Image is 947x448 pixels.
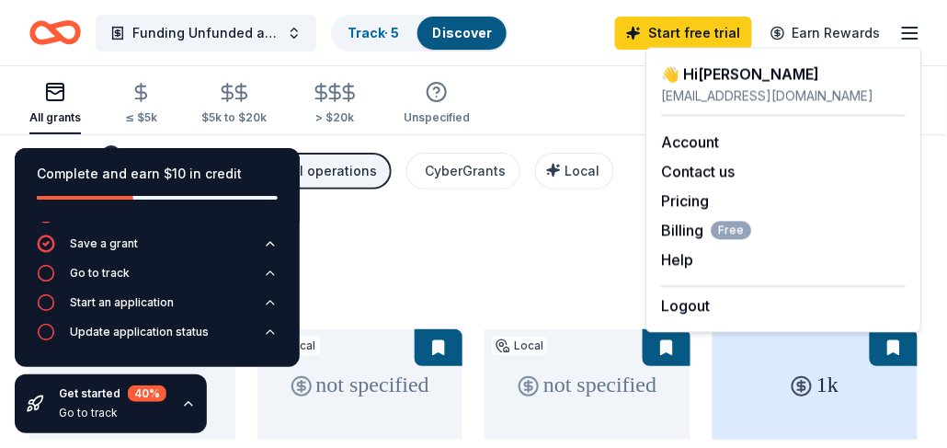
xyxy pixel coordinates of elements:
[70,236,138,251] div: Save a grant
[331,15,508,52] button: Track· 5Discover
[37,163,278,185] div: Complete and earn $10 in credit
[661,192,709,211] a: Pricing
[125,110,157,125] div: ≤ $5k
[661,63,906,86] div: 👋 Hi [PERSON_NAME]
[348,25,399,40] a: Track· 5
[37,235,278,264] button: Save a grant
[535,153,614,190] button: Local
[661,220,751,242] button: BillingFree
[311,110,359,125] div: > $20k
[492,337,547,355] div: Local
[661,220,751,242] span: Billing
[661,161,735,183] button: Contact us
[404,110,470,125] div: Unspecified
[485,329,690,440] div: not specified
[29,11,81,54] a: Home
[661,249,693,271] button: Help
[711,222,751,240] span: Free
[406,153,520,190] button: CyberGrants
[59,406,166,420] div: Go to track
[37,323,278,352] button: Update application status
[96,15,316,52] button: Funding Unfunded and Underfunded Children
[132,22,280,44] span: Funding Unfunded and Underfunded Children
[565,163,599,178] span: Local
[59,385,166,402] div: Get started
[432,25,492,40] a: Discover
[311,75,359,134] button: > $20k
[661,133,719,152] a: Account
[128,385,166,402] div: 40 %
[125,75,157,134] button: ≤ $5k
[252,160,377,182] div: General operations
[404,74,470,134] button: Unspecified
[759,17,892,50] a: Earn Rewards
[70,266,130,281] div: Go to track
[425,160,506,182] div: CyberGrants
[37,293,278,323] button: Start an application
[29,110,81,125] div: All grants
[201,110,267,125] div: $5k to $20k
[37,264,278,293] button: Go to track
[257,329,463,440] div: not specified
[661,86,906,108] div: [EMAIL_ADDRESS][DOMAIN_NAME]
[70,295,174,310] div: Start an application
[713,329,918,440] div: 1k
[70,325,209,339] div: Update application status
[201,75,267,134] button: $5k to $20k
[615,17,752,50] a: Start free trial
[661,295,710,317] button: Logout
[29,74,81,134] button: All grants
